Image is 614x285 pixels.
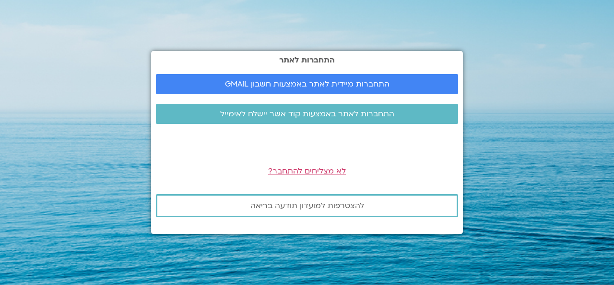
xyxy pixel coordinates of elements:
span: להצטרפות למועדון תודעה בריאה [250,201,364,210]
a: התחברות לאתר באמצעות קוד אשר יישלח לאימייל [156,104,458,124]
a: התחברות מיידית לאתר באמצעות חשבון GMAIL [156,74,458,94]
span: התחברות לאתר באמצעות קוד אשר יישלח לאימייל [220,110,394,118]
h2: התחברות לאתר [156,56,458,64]
span: התחברות מיידית לאתר באמצעות חשבון GMAIL [225,80,390,88]
a: לא מצליחים להתחבר? [268,166,346,176]
a: להצטרפות למועדון תודעה בריאה [156,194,458,217]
